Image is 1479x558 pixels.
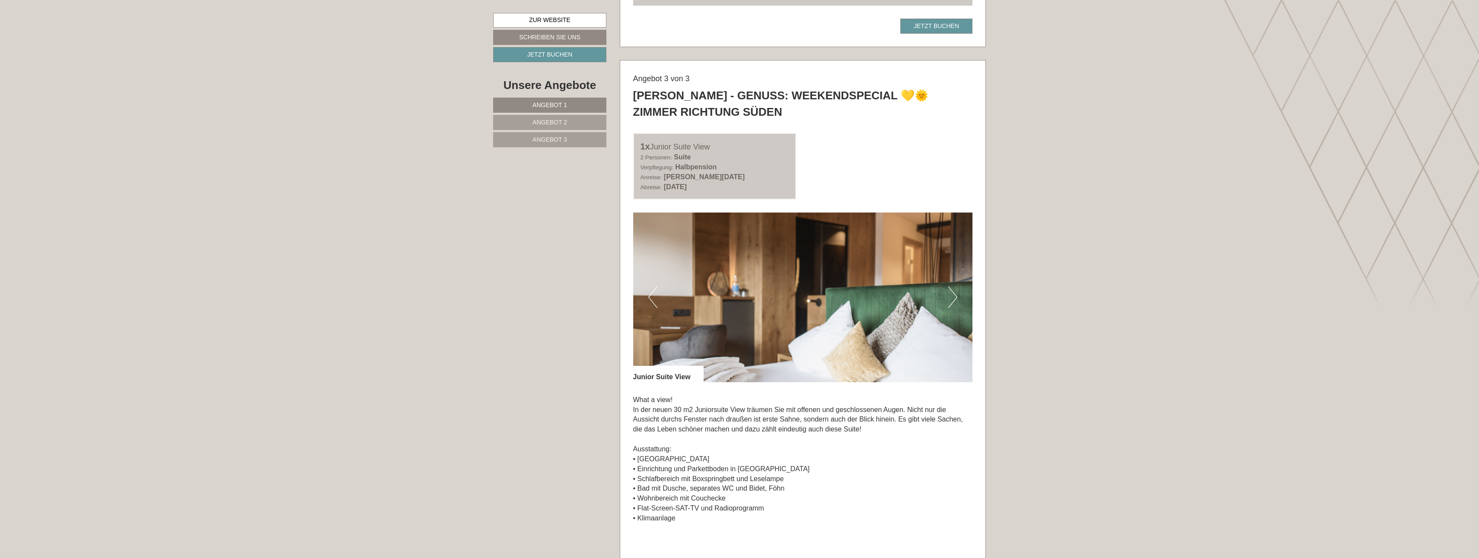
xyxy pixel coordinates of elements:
div: Junior Suite View [633,366,704,382]
a: Zur Website [493,13,606,28]
b: [DATE] [664,183,687,190]
small: Verpflegung: [641,164,673,171]
a: Jetzt buchen [900,19,972,34]
b: 1x [641,142,650,151]
a: Schreiben Sie uns [493,30,606,45]
div: [PERSON_NAME] - Genuss: Weekendspecial 💛🌞 Zimmer Richtung Süden [633,88,973,120]
div: Unsere Angebote [493,77,606,93]
a: Jetzt buchen [493,47,606,62]
button: Previous [648,286,657,308]
span: Angebot 3 [532,136,567,143]
small: 2 Personen: [641,154,672,161]
img: image [633,212,973,382]
div: Junior Suite View [641,140,789,153]
button: Next [948,286,957,308]
small: Abreise: [641,184,662,190]
small: Anreise: [641,174,662,181]
span: Angebot 2 [532,119,567,126]
b: Suite [674,153,691,161]
span: Angebot 1 [532,101,567,108]
span: Angebot 3 von 3 [633,74,690,83]
b: [PERSON_NAME][DATE] [664,173,745,181]
b: Halbpension [675,163,717,171]
p: What a view! In der neuen 30 m2 Juniorsuite View träumen Sie mit offenen und geschlossenen Augen.... [633,395,973,523]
